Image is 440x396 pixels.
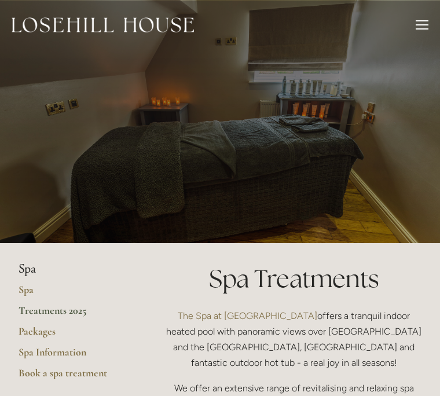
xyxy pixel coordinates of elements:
[19,304,129,325] a: Treatments 2025
[166,308,421,371] p: offers a tranquil indoor heated pool with panoramic views over [GEOGRAPHIC_DATA] and the [GEOGRAP...
[19,262,129,277] li: Spa
[12,17,194,32] img: Losehill House
[19,325,129,346] a: Packages
[166,262,421,296] h1: Spa Treatments
[19,283,129,304] a: Spa
[19,366,129,387] a: Book a spa treatment
[178,310,317,321] a: The Spa at [GEOGRAPHIC_DATA]
[19,346,129,366] a: Spa Information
